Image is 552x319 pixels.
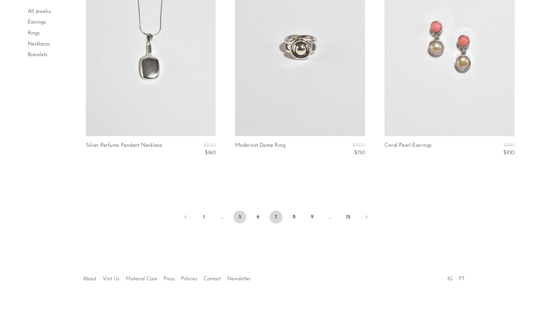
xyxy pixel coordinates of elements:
[233,211,246,224] a: 5
[28,9,51,14] a: All Jewelry
[28,20,46,25] a: Earrings
[384,143,432,156] a: Coral Pearl Earrings
[459,276,465,282] a: PT
[270,211,282,224] span: 7
[353,143,365,148] span: $200
[164,276,175,282] a: Press
[80,271,254,284] ul: Quick links
[306,211,319,224] a: 9
[179,211,192,225] a: Previous
[354,150,365,155] span: $150
[324,211,337,224] span: …
[126,276,157,282] a: Material Care
[205,150,216,155] span: $160
[504,143,515,148] span: $180
[28,42,50,47] a: Necklaces
[203,143,216,148] span: $220
[447,276,453,282] a: IG
[181,276,197,282] a: Policies
[288,211,301,224] a: 8
[444,271,468,284] ul: Social Medias
[360,211,373,225] a: Next
[86,143,162,156] a: Silver Perfume Pendant Necklace
[235,143,285,156] a: Modernist Dome Ring
[28,31,40,36] a: Rings
[83,276,96,282] a: About
[251,211,264,224] a: 6
[503,150,515,155] span: $100
[197,211,210,224] a: 1
[204,276,221,282] a: Contact
[342,211,355,224] a: 12
[28,52,47,57] a: Bracelets
[215,211,228,224] span: …
[103,276,119,282] a: Visit Us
